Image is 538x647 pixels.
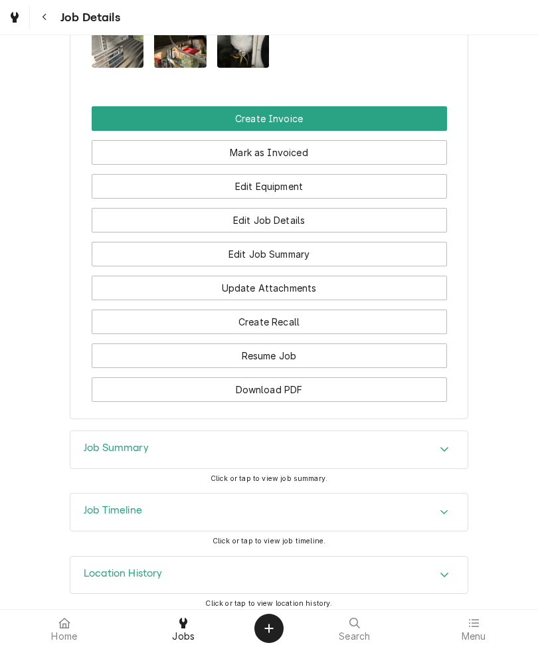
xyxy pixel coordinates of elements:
span: Jobs [172,631,195,642]
div: Button Group [92,106,447,402]
div: Button Group Row [92,334,447,368]
h3: Job Summary [84,442,149,454]
button: Edit Job Details [92,208,447,232]
span: Home [51,631,77,642]
div: Button Group Row [92,368,447,402]
button: Create Recall [92,310,447,334]
div: Button Group Row [92,106,447,131]
a: Menu [415,612,533,644]
a: Home [5,612,124,644]
a: Go to Jobs [3,5,27,29]
button: Accordion Details Expand Trigger [70,431,468,468]
button: Edit Job Summary [92,242,447,266]
button: Edit Equipment [92,174,447,199]
div: Accordion Header [70,494,468,531]
h3: Job Timeline [84,504,142,517]
span: Job Details [56,9,120,27]
a: Jobs [125,612,243,644]
button: Update Attachments [92,276,447,300]
button: Accordion Details Expand Trigger [70,494,468,531]
div: Button Group Row [92,266,447,300]
span: Click or tap to view location history. [205,599,332,608]
div: Button Group Row [92,131,447,165]
button: Create Object [254,614,284,643]
div: Button Group Row [92,199,447,232]
div: Location History [70,556,468,595]
div: Job Summary [70,430,468,469]
span: Menu [462,631,486,642]
span: Search [339,631,370,642]
div: Accordion Header [70,431,468,468]
button: Create Invoice [92,106,447,131]
a: Search [296,612,414,644]
div: Job Timeline [70,493,468,531]
span: Click or tap to view job summary. [211,474,327,483]
div: Button Group Row [92,232,447,266]
span: Click or tap to view job timeline. [213,537,325,545]
button: Navigate back [33,5,56,29]
div: Button Group Row [92,165,447,199]
button: Download PDF [92,377,447,402]
h3: Location History [84,567,163,580]
button: Accordion Details Expand Trigger [70,557,468,594]
button: Resume Job [92,343,447,368]
div: Button Group Row [92,300,447,334]
button: Mark as Invoiced [92,140,447,165]
div: Accordion Header [70,557,468,594]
